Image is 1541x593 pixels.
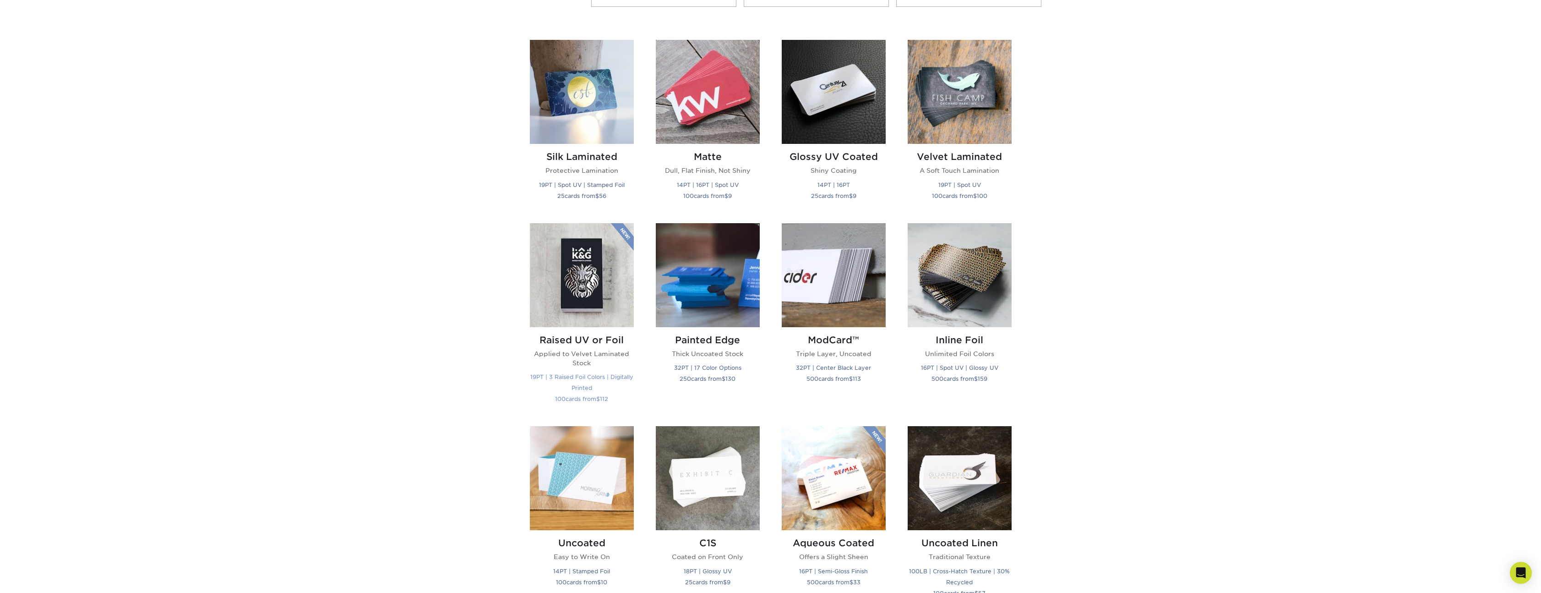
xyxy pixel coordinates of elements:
[539,181,625,188] small: 19PT | Spot UV | Stamped Foil
[931,375,987,382] small: cards from
[656,40,760,212] a: Matte Business Cards Matte Dull, Flat Finish, Not Shiny 14PT | 16PT | Spot UV 100cards from$9
[530,349,634,368] p: Applied to Velvet Laminated Stock
[674,364,741,371] small: 32PT | 17 Color Options
[723,579,727,586] span: $
[728,192,732,199] span: 9
[932,192,942,199] span: 100
[684,568,732,575] small: 18PT | Glossy UV
[530,166,634,175] p: Protective Lamination
[782,538,886,549] h2: Aqueous Coated
[656,426,760,530] img: C1S Business Cards
[863,426,886,454] img: New Product
[782,552,886,561] p: Offers a Slight Sheen
[656,349,760,358] p: Thick Uncoated Stock
[530,538,634,549] h2: Uncoated
[680,375,691,382] span: 250
[938,181,981,188] small: 19PT | Spot UV
[656,223,760,327] img: Painted Edge Business Cards
[782,223,886,327] img: ModCard™ Business Cards
[1510,562,1532,584] div: Open Intercom Messenger
[596,395,600,402] span: $
[656,538,760,549] h2: C1S
[849,579,853,586] span: $
[782,223,886,416] a: ModCard™ Business Cards ModCard™ Triple Layer, Uncoated 32PT | Center Black Layer 500cards from$113
[595,192,599,199] span: $
[908,335,1012,346] h2: Inline Foil
[683,192,732,199] small: cards from
[557,192,606,199] small: cards from
[932,192,987,199] small: cards from
[555,395,566,402] span: 100
[908,349,1012,358] p: Unlimited Foil Colors
[530,335,634,346] h2: Raised UV or Foil
[817,181,850,188] small: 14PT | 16PT
[683,192,694,199] span: 100
[530,40,634,212] a: Silk Laminated Business Cards Silk Laminated Protective Lamination 19PT | Spot UV | Stamped Foil ...
[908,223,1012,327] img: Inline Foil Business Cards
[611,223,634,251] img: New Product
[677,181,739,188] small: 14PT | 16PT | Spot UV
[782,40,886,144] img: Glossy UV Coated Business Cards
[725,375,735,382] span: 130
[799,568,868,575] small: 16PT | Semi-Gloss Finish
[556,579,566,586] span: 100
[656,151,760,162] h2: Matte
[656,552,760,561] p: Coated on Front Only
[530,223,634,416] a: Raised UV or Foil Business Cards Raised UV or Foil Applied to Velvet Laminated Stock 19PT | 3 Rai...
[796,364,871,371] small: 32PT | Center Black Layer
[908,151,1012,162] h2: Velvet Laminated
[931,375,943,382] span: 500
[656,335,760,346] h2: Painted Edge
[530,426,634,530] img: Uncoated Business Cards
[722,375,725,382] span: $
[557,192,565,199] span: 25
[685,579,692,586] span: 25
[599,192,606,199] span: 56
[853,375,861,382] span: 113
[530,151,634,162] h2: Silk Laminated
[555,395,608,402] small: cards from
[978,375,987,382] span: 159
[782,151,886,162] h2: Glossy UV Coated
[727,579,730,586] span: 9
[908,223,1012,416] a: Inline Foil Business Cards Inline Foil Unlimited Foil Colors 16PT | Spot UV | Glossy UV 500cards ...
[782,40,886,212] a: Glossy UV Coated Business Cards Glossy UV Coated Shiny Coating 14PT | 16PT 25cards from$9
[680,375,735,382] small: cards from
[909,568,1010,586] small: 100LB | Cross-Hatch Texture | 30% Recycled
[908,426,1012,530] img: Uncoated Linen Business Cards
[853,579,860,586] span: 33
[530,223,634,327] img: Raised UV or Foil Business Cards
[908,538,1012,549] h2: Uncoated Linen
[656,166,760,175] p: Dull, Flat Finish, Not Shiny
[782,426,886,530] img: Aqueous Coated Business Cards
[973,192,977,199] span: $
[811,192,818,199] span: 25
[782,349,886,358] p: Triple Layer, Uncoated
[921,364,998,371] small: 16PT | Spot UV | Glossy UV
[908,552,1012,561] p: Traditional Texture
[977,192,987,199] span: 100
[530,40,634,144] img: Silk Laminated Business Cards
[556,579,607,586] small: cards from
[782,166,886,175] p: Shiny Coating
[849,375,853,382] span: $
[600,395,608,402] span: 112
[656,40,760,144] img: Matte Business Cards
[782,335,886,346] h2: ModCard™
[807,579,860,586] small: cards from
[530,373,633,391] small: 19PT | 3 Raised Foil Colors | Digitally Printed
[724,192,728,199] span: $
[807,579,819,586] span: 500
[806,375,861,382] small: cards from
[974,375,978,382] span: $
[811,192,856,199] small: cards from
[685,579,730,586] small: cards from
[656,223,760,416] a: Painted Edge Business Cards Painted Edge Thick Uncoated Stock 32PT | 17 Color Options 250cards fr...
[908,166,1012,175] p: A Soft Touch Lamination
[597,579,601,586] span: $
[849,192,853,199] span: $
[908,40,1012,212] a: Velvet Laminated Business Cards Velvet Laminated A Soft Touch Lamination 19PT | Spot UV 100cards ...
[806,375,818,382] span: 500
[853,192,856,199] span: 9
[908,40,1012,144] img: Velvet Laminated Business Cards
